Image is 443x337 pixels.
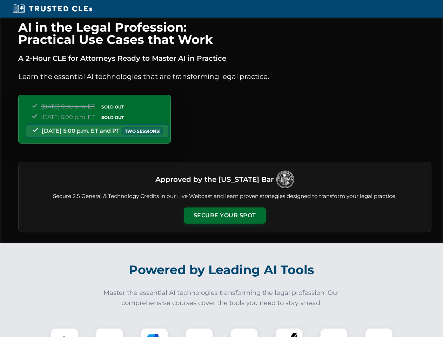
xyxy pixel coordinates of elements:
p: A 2-Hour CLE for Attorneys Ready to Master AI in Practice [18,53,431,64]
img: Logo [276,171,294,188]
p: Learn the essential AI technologies that are transforming legal practice. [18,71,431,82]
p: Secure 2.5 General & Technology Credits in our Live Webcast and learn proven strategies designed ... [27,192,423,200]
h3: Approved by the [US_STATE] Bar [155,173,274,186]
span: [DATE] 5:00 p.m. ET [41,114,95,120]
span: [DATE] 5:00 p.m. ET [41,103,95,110]
span: SOLD OUT [99,103,126,111]
h1: AI in the Legal Profession: Practical Use Cases that Work [18,21,431,46]
p: Master the essential AI technologies transforming the legal profession. Our comprehensive courses... [99,288,344,308]
button: Secure Your Spot [184,207,266,224]
span: SOLD OUT [99,114,126,121]
h2: Powered by Leading AI Tools [27,258,416,282]
img: Trusted CLEs [11,4,94,14]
